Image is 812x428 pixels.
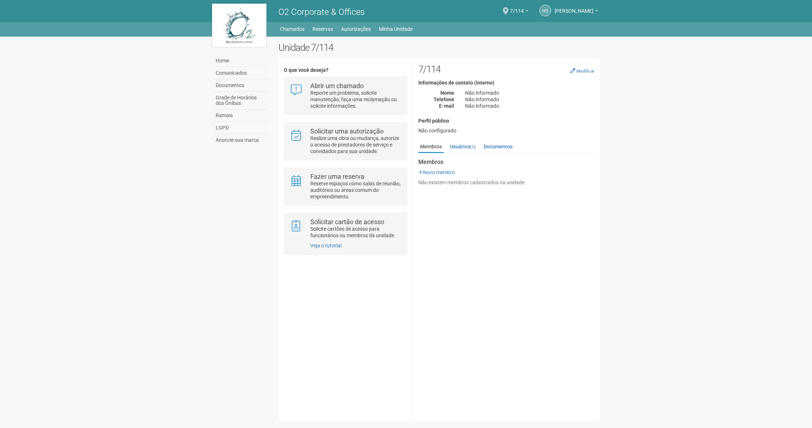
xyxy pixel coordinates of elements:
p: Realize uma obra ou mudança, autorize o acesso de prestadores de serviço e convidados para sua un... [310,135,401,155]
a: 7/114 [510,9,529,15]
h2: Unidade 7/114 [278,42,600,53]
h4: Informações de contato (interno) [418,80,594,86]
strong: Solicitar uma autorização [310,127,384,135]
p: Solicite cartões de acesso para funcionários ou membros da unidade. [310,226,401,239]
a: HS [539,5,551,16]
a: LGPD [214,122,268,134]
strong: Fazer uma reserva [310,173,364,180]
a: Reservas [312,24,333,34]
a: Solicitar cartão de acesso Solicite cartões de acesso para funcionários ou membros da unidade. [290,219,401,239]
a: Fazer uma reserva Reserve espaços como salas de reunião, auditórios ou áreas comum do empreendime... [290,173,401,200]
small: Modificar [576,69,594,74]
a: Documentos [214,79,268,92]
a: Anuncie sua marca [214,134,268,146]
a: [PERSON_NAME] [555,9,598,15]
h4: Perfil público [418,118,594,124]
h4: O que você deseja? [284,67,407,73]
h2: 7/114 [418,64,594,75]
div: Não existem membros cadastrados na unidade. [418,179,594,186]
small: (1) [470,144,476,149]
span: 7/114 [510,1,524,14]
a: Usuários(1) [448,141,477,152]
strong: Membros [418,159,594,165]
a: Chamados [280,24,304,34]
a: Veja o tutorial [310,243,341,248]
p: Reserve espaços como salas de reunião, auditórios ou áreas comum do empreendimento. [310,180,401,200]
strong: Abrir um chamado [310,82,364,90]
span: Helen Soares de Almeida [555,1,593,14]
span: O2 Corporate & Offices [278,7,365,17]
a: Solicitar uma autorização Realize uma obra ou mudança, autorize o acesso de prestadores de serviç... [290,128,401,155]
a: Novo membro [418,169,455,175]
a: Home [214,55,268,67]
img: logo.jpg [212,4,266,47]
a: Autorizações [341,24,371,34]
div: Não informado [460,96,600,103]
div: Não informado [460,90,600,96]
a: Membros [418,141,444,153]
a: Minha Unidade [379,24,413,34]
a: Ramais [214,110,268,122]
strong: E-mail [439,103,454,109]
a: Grade de Horários dos Ônibus [214,92,268,110]
div: Não configurado [418,127,594,134]
div: Não informado [460,103,600,109]
a: Abrir um chamado Reporte um problema, solicite manutenção, faça uma reclamação ou solicite inform... [290,83,401,109]
a: Modificar [570,68,594,74]
strong: Telefone [434,96,454,102]
strong: Nome [440,90,454,96]
strong: Solicitar cartão de acesso [310,218,384,226]
a: Documentos [482,141,514,152]
a: Comunicados [214,67,268,79]
p: Reporte um problema, solicite manutenção, faça uma reclamação ou solicite informações. [310,90,401,109]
